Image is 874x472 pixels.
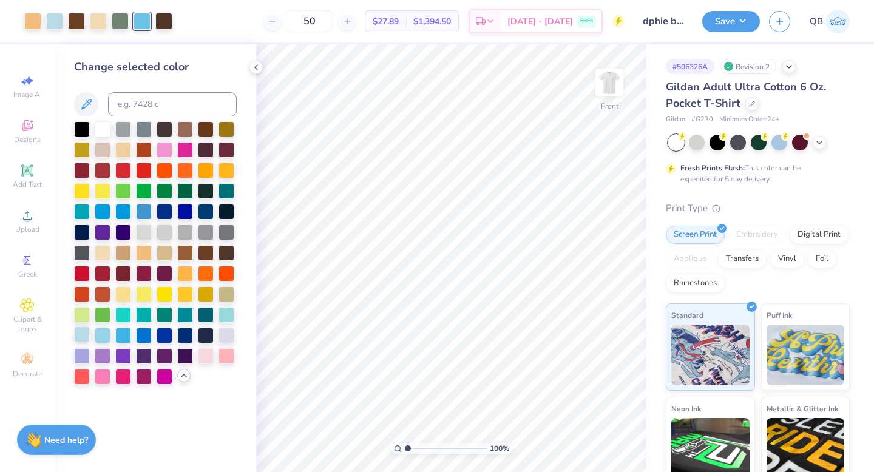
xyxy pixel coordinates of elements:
div: Screen Print [666,226,725,244]
img: Quinn Brown [826,10,850,33]
span: Minimum Order: 24 + [719,115,780,125]
div: Revision 2 [720,59,776,74]
input: – – [286,10,333,32]
div: Change selected color [74,59,237,75]
span: Gildan Adult Ultra Cotton 6 Oz. Pocket T-Shirt [666,79,826,110]
span: # G230 [691,115,713,125]
div: Rhinestones [666,274,725,292]
input: Untitled Design [634,9,693,33]
div: Embroidery [728,226,786,244]
input: e.g. 7428 c [108,92,237,116]
div: Vinyl [770,250,804,268]
div: Transfers [718,250,767,268]
span: Clipart & logos [6,314,49,334]
button: Save [702,11,760,32]
strong: Need help? [44,434,88,446]
span: Greek [18,269,37,279]
span: Designs [14,135,41,144]
div: Front [601,101,618,112]
span: QB [810,15,823,29]
span: Gildan [666,115,685,125]
span: Decorate [13,369,42,379]
span: Standard [671,309,703,322]
span: FREE [580,17,593,25]
span: Upload [15,224,39,234]
div: This color can be expedited for 5 day delivery. [680,163,830,184]
div: Print Type [666,201,850,215]
div: Applique [666,250,714,268]
span: $27.89 [373,15,399,28]
div: Digital Print [790,226,849,244]
span: Image AI [13,90,42,99]
div: Foil [808,250,836,268]
a: QB [810,10,850,33]
span: [DATE] - [DATE] [507,15,573,28]
span: $1,394.50 [413,15,451,28]
span: Neon Ink [671,402,701,415]
span: Puff Ink [767,309,792,322]
strong: Fresh Prints Flash: [680,163,745,173]
span: Add Text [13,180,42,189]
span: 100 % [490,443,509,454]
img: Front [597,70,622,95]
div: # 506326A [666,59,714,74]
img: Standard [671,325,750,385]
img: Puff Ink [767,325,845,385]
span: Metallic & Glitter Ink [767,402,838,415]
